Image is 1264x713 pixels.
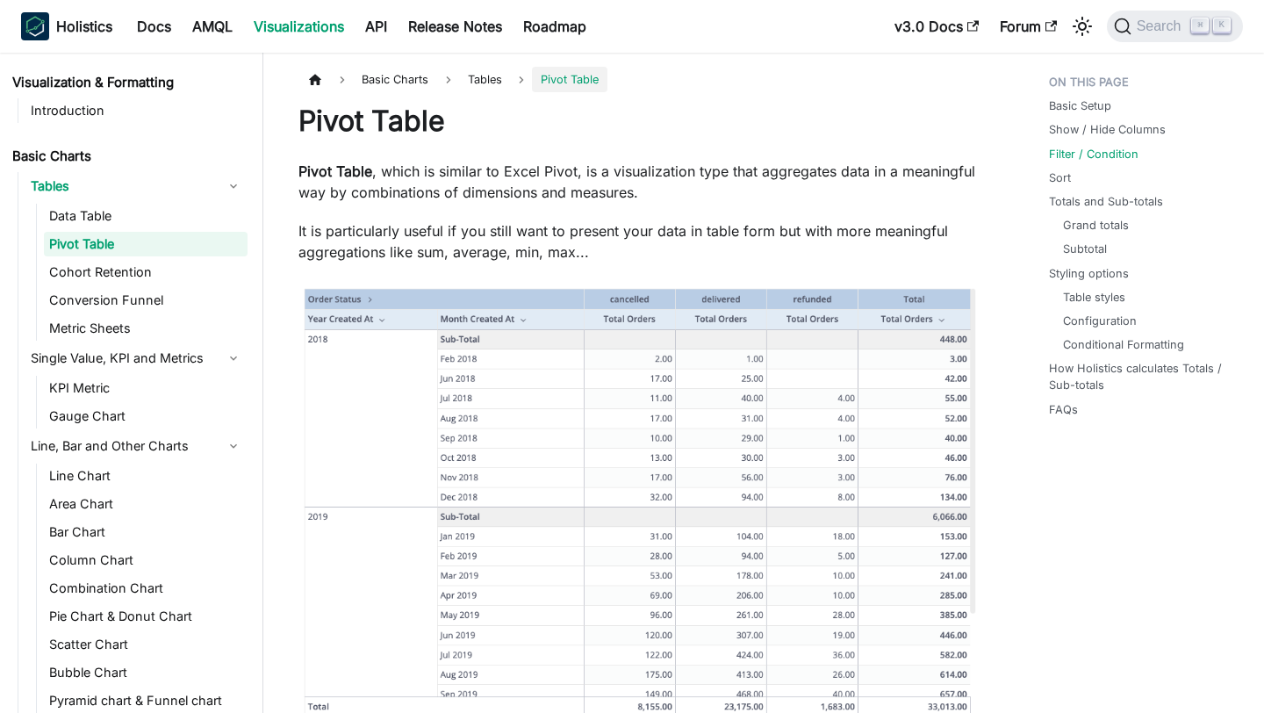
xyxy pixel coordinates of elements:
a: Release Notes [398,12,513,40]
a: Grand totals [1063,217,1129,234]
a: Basic Charts [7,144,248,169]
span: Pivot Table [532,67,607,92]
kbd: ⌘ [1191,18,1209,33]
a: Metric Sheets [44,316,248,341]
a: Roadmap [513,12,597,40]
nav: Breadcrumbs [298,67,979,92]
a: FAQs [1049,401,1078,418]
a: Docs [126,12,182,40]
a: Totals and Sub-totals [1049,193,1163,210]
span: Tables [459,67,511,92]
span: Search [1131,18,1192,34]
a: Bar Chart [44,520,248,544]
a: How Holistics calculates Totals / Sub-totals [1049,360,1236,393]
p: It is particularly useful if you still want to present your data in table form but with more mean... [298,220,979,263]
a: API [355,12,398,40]
a: Introduction [25,98,248,123]
a: Single Value, KPI and Metrics [25,344,248,372]
a: Scatter Chart [44,632,248,657]
img: Holistics [21,12,49,40]
a: Tables [25,172,248,200]
button: Search (Command+K) [1107,11,1243,42]
button: Switch between dark and light mode (currently light mode) [1068,12,1096,40]
b: Holistics [56,16,112,37]
a: Area Chart [44,492,248,516]
a: Pie Chart & Donut Chart [44,604,248,629]
a: Visualizations [243,12,355,40]
span: Basic Charts [353,67,437,92]
a: Styling options [1049,265,1129,282]
a: Forum [989,12,1067,40]
a: Cohort Retention [44,260,248,284]
a: Configuration [1063,313,1137,329]
strong: Pivot Table [298,162,372,180]
a: Show / Hide Columns [1049,121,1166,138]
a: Pivot Table [44,232,248,256]
a: Gauge Chart [44,404,248,429]
a: Filter / Condition [1049,146,1138,162]
kbd: K [1213,18,1231,33]
a: Pyramid chart & Funnel chart [44,688,248,713]
a: Line Chart [44,464,248,488]
p: , which is similar to Excel Pivot, is a visualization type that aggregates data in a meaningful w... [298,161,979,203]
a: KPI Metric [44,376,248,400]
a: Combination Chart [44,576,248,601]
a: Home page [298,67,332,92]
a: Subtotal [1063,241,1107,257]
a: v3.0 Docs [884,12,989,40]
a: Bubble Chart [44,660,248,685]
h1: Pivot Table [298,104,979,139]
a: Column Chart [44,548,248,573]
a: Basic Setup [1049,97,1111,114]
a: HolisticsHolistics [21,12,112,40]
a: Table styles [1063,289,1125,306]
a: Conversion Funnel [44,288,248,313]
a: Visualization & Formatting [7,70,248,95]
a: AMQL [182,12,243,40]
a: Conditional Formatting [1063,336,1184,353]
a: Line, Bar and Other Charts [25,432,248,460]
a: Sort [1049,169,1071,186]
a: Data Table [44,204,248,228]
